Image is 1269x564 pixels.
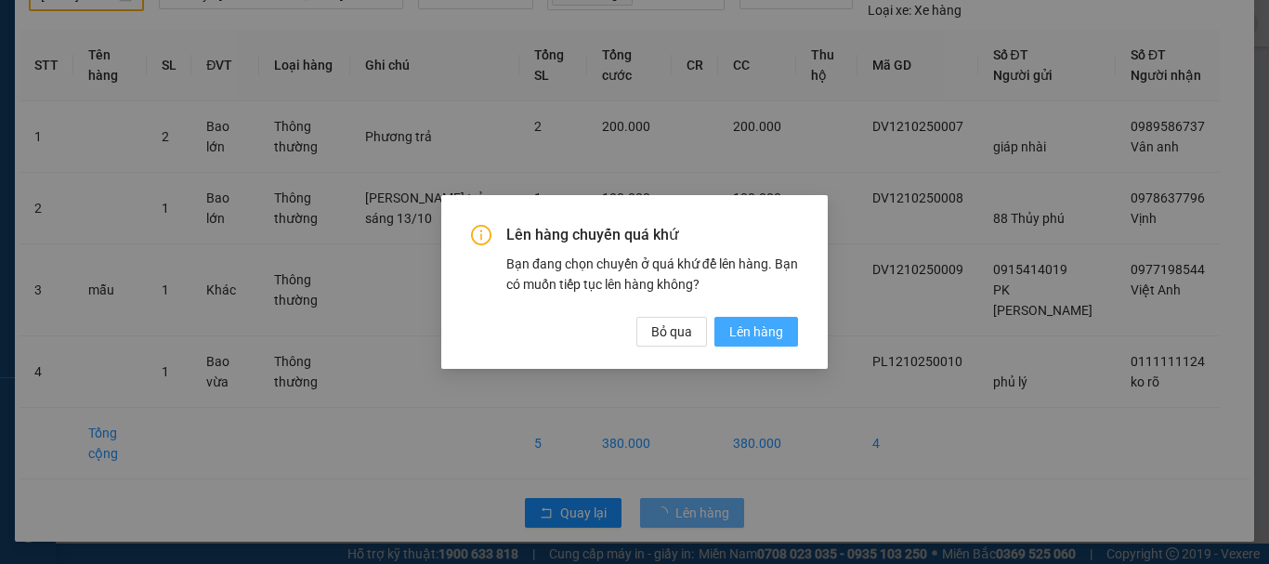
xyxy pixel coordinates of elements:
[651,321,692,342] span: Bỏ qua
[729,321,783,342] span: Lên hàng
[471,225,491,245] span: info-circle
[636,317,707,347] button: Bỏ qua
[506,254,798,295] div: Bạn đang chọn chuyến ở quá khứ để lên hàng. Bạn có muốn tiếp tục lên hàng không?
[506,225,798,245] span: Lên hàng chuyến quá khứ
[714,317,798,347] button: Lên hàng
